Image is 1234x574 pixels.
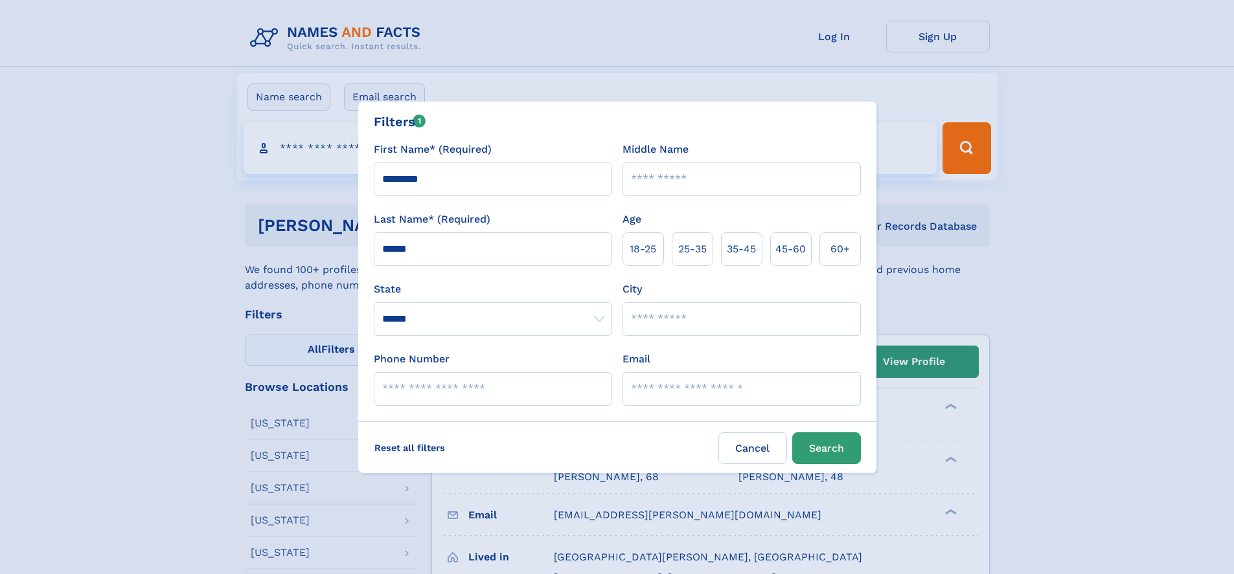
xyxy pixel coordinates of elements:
span: 25‑35 [678,241,707,257]
label: City [623,281,642,297]
span: 60+ [830,241,850,257]
label: Middle Name [623,142,689,157]
div: Filters [374,112,426,131]
label: Age [623,212,641,227]
label: Phone Number [374,351,450,367]
label: Email [623,351,650,367]
button: Search [792,432,861,464]
span: 45‑60 [775,241,806,257]
label: First Name* (Required) [374,142,492,157]
span: 35‑45 [727,241,756,257]
span: 18‑25 [630,241,656,257]
label: Last Name* (Required) [374,212,490,227]
label: Cancel [718,432,787,464]
label: State [374,281,612,297]
label: Reset all filters [366,432,453,463]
